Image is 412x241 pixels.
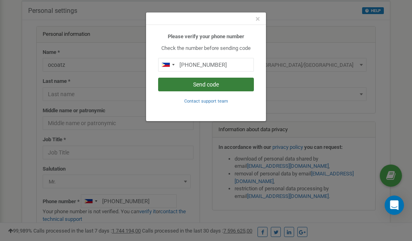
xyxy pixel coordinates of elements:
[184,99,228,104] small: Contact support team
[184,98,228,104] a: Contact support team
[385,196,404,215] div: Open Intercom Messenger
[255,15,260,23] button: Close
[158,58,254,72] input: 0905 123 4567
[168,33,244,39] b: Please verify your phone number
[159,58,177,71] div: Telephone country code
[158,45,254,52] p: Check the number before sending code
[255,14,260,24] span: ×
[158,78,254,91] button: Send code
